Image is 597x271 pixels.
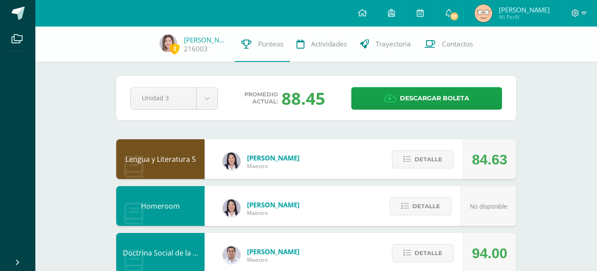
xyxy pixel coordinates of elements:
a: Trayectoria [354,27,418,62]
div: Homeroom [116,186,205,226]
div: 88.45 [281,87,325,110]
a: Actividades [290,27,354,62]
span: [PERSON_NAME] [247,153,300,162]
button: Detalle [390,197,452,215]
a: [PERSON_NAME] [184,35,228,44]
button: Detalle [392,150,454,168]
img: 81b7d2820b3e89e21eaa93ef71b3b46e.png [160,34,177,52]
div: Lengua y Literatura 5 [116,139,205,179]
img: 15aaa72b904403ebb7ec886ca542c491.png [223,246,240,264]
span: Actividades [311,39,347,49]
a: Unidad 3 [131,88,217,109]
button: Detalle [392,244,454,262]
span: Mi Perfil [499,13,550,21]
span: No disponible [470,203,507,210]
a: Punteos [235,27,290,62]
img: fd1196377973db38ffd7ffd912a4bf7e.png [223,153,240,170]
a: 216003 [184,44,208,53]
span: 2 [170,43,179,54]
span: Trayectoria [376,39,411,49]
img: fd1196377973db38ffd7ffd912a4bf7e.png [223,199,240,217]
span: Descargar boleta [400,88,469,109]
span: 27 [449,11,459,21]
span: Promedio actual: [244,91,278,105]
span: Maestro [247,162,300,170]
span: [PERSON_NAME] [499,5,550,14]
span: Maestro [247,209,300,217]
img: 741dd2b55a82bf5e1c44b87cfdd4e683.png [475,4,492,22]
div: 84.63 [472,140,507,179]
span: Detalle [414,245,442,261]
span: Unidad 3 [142,88,185,108]
span: Detalle [412,198,440,214]
a: Descargar boleta [351,87,502,110]
span: Punteos [258,39,283,49]
span: [PERSON_NAME] [247,200,300,209]
span: Maestro [247,256,300,263]
span: Contactos [442,39,473,49]
a: Contactos [418,27,479,62]
span: [PERSON_NAME] [247,247,300,256]
span: Detalle [414,151,442,168]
